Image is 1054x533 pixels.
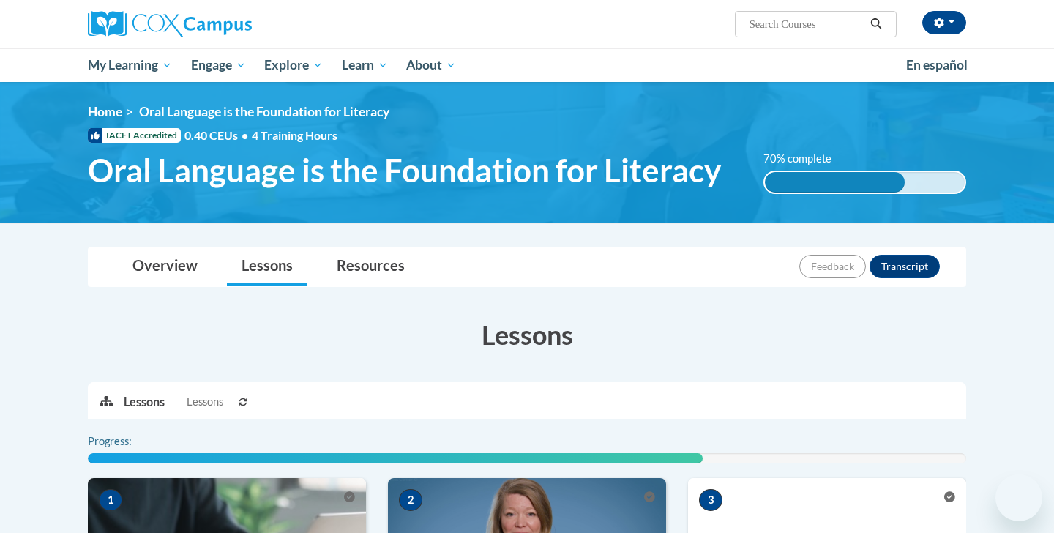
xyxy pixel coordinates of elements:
[242,128,248,142] span: •
[406,56,456,74] span: About
[870,255,940,278] button: Transcript
[399,489,422,511] span: 2
[252,128,337,142] span: 4 Training Hours
[88,316,966,353] h3: Lessons
[88,56,172,74] span: My Learning
[99,489,122,511] span: 1
[699,489,722,511] span: 3
[182,48,255,82] a: Engage
[187,394,223,410] span: Lessons
[88,11,366,37] a: Cox Campus
[88,151,721,190] span: Oral Language is the Foundation for Literacy
[995,474,1042,521] iframe: Button to launch messaging window
[332,48,397,82] a: Learn
[124,394,165,410] p: Lessons
[906,57,968,72] span: En español
[342,56,388,74] span: Learn
[184,127,252,143] span: 0.40 CEUs
[322,247,419,286] a: Resources
[66,48,988,82] div: Main menu
[191,56,246,74] span: Engage
[748,15,865,33] input: Search Courses
[763,151,848,167] label: 70% complete
[88,433,172,450] label: Progress:
[897,50,977,81] a: En español
[255,48,332,82] a: Explore
[264,56,323,74] span: Explore
[118,247,212,286] a: Overview
[865,15,887,33] button: Search
[78,48,182,82] a: My Learning
[88,104,122,119] a: Home
[799,255,866,278] button: Feedback
[922,11,966,34] button: Account Settings
[227,247,307,286] a: Lessons
[139,104,389,119] span: Oral Language is the Foundation for Literacy
[88,128,181,143] span: IACET Accredited
[397,48,466,82] a: About
[88,11,252,37] img: Cox Campus
[765,172,905,193] div: 70% complete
